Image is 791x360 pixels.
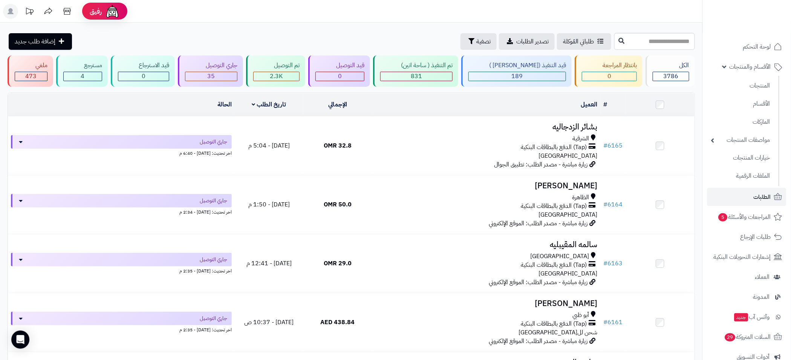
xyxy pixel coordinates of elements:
[324,200,352,209] span: 50.0 OMR
[6,55,55,87] a: ملغي 473
[707,268,786,286] a: العملاء
[718,212,771,222] span: المراجعات والأسئلة
[254,72,299,81] div: 2254
[489,219,588,228] span: زيارة مباشرة - مصدر الطلب: الموقع الإلكتروني
[324,141,352,150] span: 32.8 OMR
[118,61,169,70] div: قيد الاسترجاع
[461,33,497,50] button: تصفية
[315,61,364,70] div: قيد التوصيل
[512,72,523,81] span: 189
[469,72,566,81] div: 189
[521,320,587,328] span: (Tap) الدفع بالبطاقات البنكية
[142,72,145,81] span: 0
[11,325,232,333] div: اخر تحديث: [DATE] - 2:35 م
[375,182,598,190] h3: [PERSON_NAME]
[707,132,774,148] a: مواصفات المنتجات
[200,315,227,322] span: جاري التوصيل
[246,259,292,268] span: [DATE] - 12:41 م
[460,55,573,87] a: قيد التنفيذ ([PERSON_NAME] ) 189
[644,55,696,87] a: الكل3786
[707,248,786,266] a: إشعارات التحويلات البنكية
[81,72,85,81] span: 4
[755,272,770,282] span: العملاء
[653,61,689,70] div: الكل
[217,100,232,109] a: الحالة
[372,55,460,87] a: تم التنفيذ ( ساحة اتين) 831
[730,62,771,72] span: الأقسام والمنتجات
[252,100,286,109] a: تاريخ الطلب
[15,72,47,81] div: 473
[26,72,37,81] span: 473
[572,193,589,202] span: الظاهرة
[200,138,227,146] span: جاري التوصيل
[380,61,453,70] div: تم التنفيذ ( ساحة اتين)
[582,72,636,81] div: 0
[539,151,598,160] span: [GEOGRAPHIC_DATA]
[11,266,232,274] div: اخر تحديث: [DATE] - 2:35 م
[489,278,588,287] span: زيارة مباشرة - مصدر الطلب: الموقع الإلكتروني
[707,78,774,94] a: المنتجات
[248,200,290,209] span: [DATE] - 1:50 م
[734,312,770,322] span: وآتس آب
[270,72,283,81] span: 2.3K
[248,141,290,150] span: [DATE] - 5:04 م
[707,288,786,306] a: المدونة
[582,61,637,70] div: بانتظار المراجعة
[734,313,748,322] span: جديد
[105,4,120,19] img: ai-face.png
[375,123,598,131] h3: بشائر الزدجاليه
[516,37,549,46] span: تصدير الطلبات
[375,240,598,249] h3: سالمه المقيبليه
[604,259,623,268] a: #6163
[381,72,452,81] div: 831
[539,269,598,278] span: [GEOGRAPHIC_DATA]
[476,37,491,46] span: تصفية
[185,72,237,81] div: 35
[176,55,245,87] a: جاري التوصيل 35
[707,208,786,226] a: المراجعات والأسئلة5
[208,72,215,81] span: 35
[725,333,736,342] span: 29
[754,192,771,202] span: الطلبات
[573,311,589,320] span: أبو ظبي
[375,299,598,308] h3: [PERSON_NAME]
[604,318,608,327] span: #
[109,55,176,87] a: قيد الاسترجاع 0
[707,188,786,206] a: الطلبات
[200,256,227,263] span: جاري التوصيل
[494,160,588,169] span: زيارة مباشرة - مصدر الطلب: تطبيق الجوال
[245,55,307,87] a: تم التوصيل 2.3K
[557,33,611,50] a: طلباتي المُوكلة
[604,141,623,150] a: #6165
[573,55,644,87] a: بانتظار المراجعة 0
[244,318,294,327] span: [DATE] - 10:37 ص
[521,261,587,269] span: (Tap) الدفع بالبطاقات البنكية
[707,114,774,130] a: الماركات
[707,96,774,112] a: الأقسام
[707,328,786,346] a: السلات المتروكة29
[55,55,109,87] a: مسترجع 4
[499,33,555,50] a: تصدير الطلبات
[316,72,364,81] div: 0
[328,100,347,109] a: الإجمالي
[604,200,608,209] span: #
[521,143,587,152] span: (Tap) الدفع بالبطاقات البنكية
[521,202,587,211] span: (Tap) الدفع بالبطاقات البنكية
[581,100,598,109] a: العميل
[411,72,422,81] span: 831
[90,7,102,16] span: رفيق
[253,61,300,70] div: تم التوصيل
[11,208,232,215] div: اخر تحديث: [DATE] - 2:34 م
[714,252,771,262] span: إشعارات التحويلات البنكية
[604,200,623,209] a: #6164
[15,37,55,46] span: إضافة طلب جديد
[741,232,771,242] span: طلبات الإرجاع
[11,149,232,157] div: اخر تحديث: [DATE] - 6:40 م
[307,55,372,87] a: قيد التوصيل 0
[11,331,29,349] div: Open Intercom Messenger
[531,252,589,261] span: [GEOGRAPHIC_DATA]
[489,337,588,346] span: زيارة مباشرة - مصدر الطلب: الموقع الإلكتروني
[707,308,786,326] a: وآتس آبجديد
[664,72,679,81] span: 3786
[9,33,72,50] a: إضافة طلب جديد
